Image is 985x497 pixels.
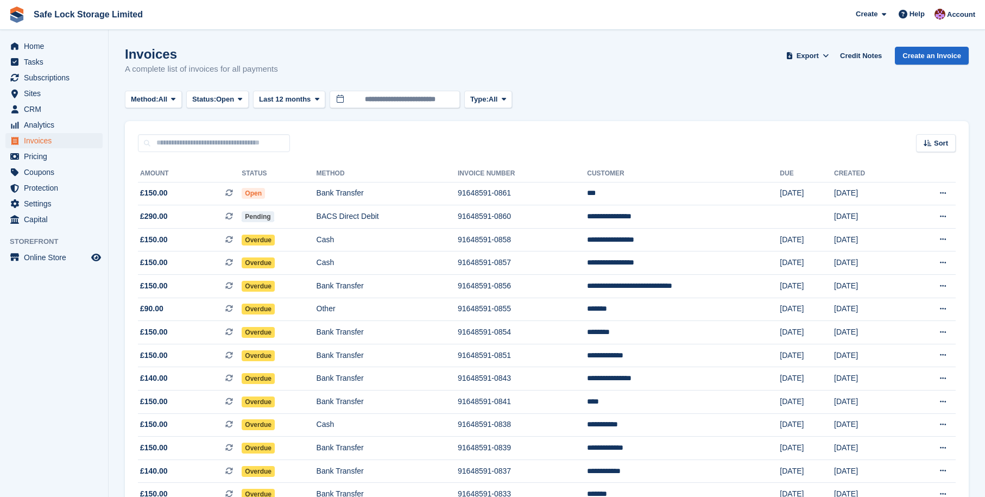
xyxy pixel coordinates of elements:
span: £90.00 [140,303,163,314]
span: £150.00 [140,326,168,338]
td: 91648591-0855 [458,298,587,321]
a: menu [5,180,103,196]
td: Cash [317,228,458,251]
button: Last 12 months [253,91,325,109]
a: Preview store [90,251,103,264]
span: Overdue [242,443,275,454]
span: Status: [192,94,216,105]
span: Subscriptions [24,70,89,85]
span: Help [910,9,925,20]
span: Open [242,188,265,199]
a: menu [5,102,103,117]
th: Created [834,165,904,183]
span: Export [797,51,819,61]
td: [DATE] [780,298,834,321]
span: Tasks [24,54,89,70]
span: £150.00 [140,257,168,268]
td: [DATE] [780,251,834,275]
span: Last 12 months [259,94,311,105]
td: [DATE] [834,367,904,391]
td: BACS Direct Debit [317,205,458,229]
td: [DATE] [780,413,834,437]
button: Method: All [125,91,182,109]
span: Overdue [242,327,275,338]
button: Status: Open [186,91,249,109]
span: Overdue [242,419,275,430]
h1: Invoices [125,47,278,61]
a: Safe Lock Storage Limited [29,5,147,23]
td: [DATE] [780,367,834,391]
td: Bank Transfer [317,391,458,414]
td: [DATE] [834,298,904,321]
a: Credit Notes [836,47,886,65]
span: Overdue [242,373,275,384]
td: Other [317,298,458,321]
span: £150.00 [140,187,168,199]
td: [DATE] [780,391,834,414]
span: Overdue [242,257,275,268]
td: 91648591-0856 [458,275,587,298]
img: Toni Ebong [935,9,945,20]
td: Cash [317,251,458,275]
span: £290.00 [140,211,168,222]
td: Bank Transfer [317,367,458,391]
td: [DATE] [780,228,834,251]
span: Overdue [242,235,275,246]
a: menu [5,54,103,70]
span: £140.00 [140,373,168,384]
td: [DATE] [780,321,834,344]
td: [DATE] [834,437,904,460]
span: Sites [24,86,89,101]
td: 91648591-0843 [458,367,587,391]
th: Customer [587,165,780,183]
a: menu [5,70,103,85]
span: £150.00 [140,396,168,407]
span: Type: [470,94,489,105]
span: Overdue [242,350,275,361]
td: 91648591-0860 [458,205,587,229]
a: menu [5,39,103,54]
a: menu [5,117,103,133]
span: Overdue [242,466,275,477]
span: £140.00 [140,465,168,477]
td: [DATE] [780,437,834,460]
span: Method: [131,94,159,105]
span: Analytics [24,117,89,133]
th: Invoice Number [458,165,587,183]
span: Create [856,9,877,20]
td: [DATE] [834,182,904,205]
td: [DATE] [834,460,904,483]
td: 91648591-0854 [458,321,587,344]
a: Create an Invoice [895,47,969,65]
td: Bank Transfer [317,344,458,367]
span: Account [947,9,975,20]
span: Capital [24,212,89,227]
span: Storefront [10,236,108,247]
td: Bank Transfer [317,437,458,460]
td: Bank Transfer [317,275,458,298]
a: menu [5,212,103,227]
span: Overdue [242,397,275,407]
td: Bank Transfer [317,321,458,344]
a: menu [5,149,103,164]
a: menu [5,250,103,265]
span: All [489,94,498,105]
span: Sort [934,138,948,149]
td: [DATE] [834,321,904,344]
span: Open [216,94,234,105]
a: menu [5,196,103,211]
td: [DATE] [834,228,904,251]
span: Invoices [24,133,89,148]
td: 91648591-0857 [458,251,587,275]
td: [DATE] [780,182,834,205]
span: Overdue [242,304,275,314]
button: Export [784,47,831,65]
span: Pricing [24,149,89,164]
td: 91648591-0841 [458,391,587,414]
button: Type: All [464,91,512,109]
span: Pending [242,211,274,222]
td: [DATE] [834,251,904,275]
span: All [159,94,168,105]
td: [DATE] [834,205,904,229]
td: [DATE] [834,344,904,367]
